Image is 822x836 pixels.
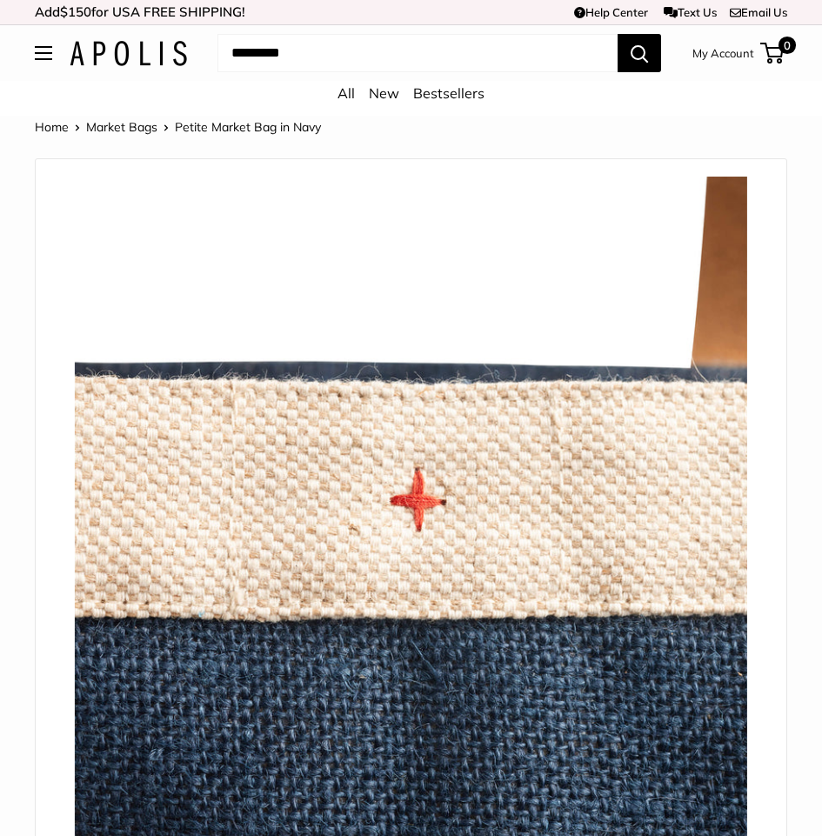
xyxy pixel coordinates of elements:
[369,84,399,102] a: New
[692,43,754,64] a: My Account
[574,5,648,19] a: Help Center
[175,119,321,135] span: Petite Market Bag in Navy
[60,3,91,20] span: $150
[35,46,52,60] button: Open menu
[337,84,355,102] a: All
[35,116,321,138] nav: Breadcrumb
[86,119,157,135] a: Market Bags
[664,5,717,19] a: Text Us
[618,34,661,72] button: Search
[762,43,784,64] a: 0
[70,41,187,66] img: Apolis
[413,84,485,102] a: Bestsellers
[14,770,186,822] iframe: Sign Up via Text for Offers
[730,5,787,19] a: Email Us
[779,37,796,54] span: 0
[35,119,69,135] a: Home
[217,34,618,72] input: Search...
